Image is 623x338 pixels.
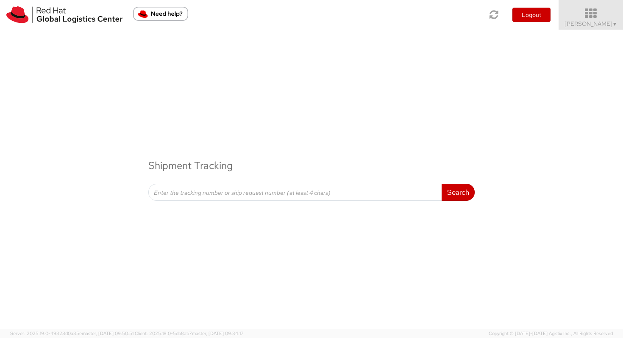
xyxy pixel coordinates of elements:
[565,20,617,28] span: [PERSON_NAME]
[6,6,122,23] img: rh-logistics-00dfa346123c4ec078e1.svg
[82,330,133,336] span: master, [DATE] 09:50:51
[10,330,133,336] span: Server: 2025.19.0-49328d0a35e
[512,8,551,22] button: Logout
[489,330,613,337] span: Copyright © [DATE]-[DATE] Agistix Inc., All Rights Reserved
[192,330,244,336] span: master, [DATE] 09:34:17
[442,184,475,201] button: Search
[148,147,475,184] h3: Shipment Tracking
[133,7,188,21] button: Need help?
[612,21,617,28] span: ▼
[135,330,244,336] span: Client: 2025.18.0-5db8ab7
[148,184,442,201] input: Enter the tracking number or ship request number (at least 4 chars)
